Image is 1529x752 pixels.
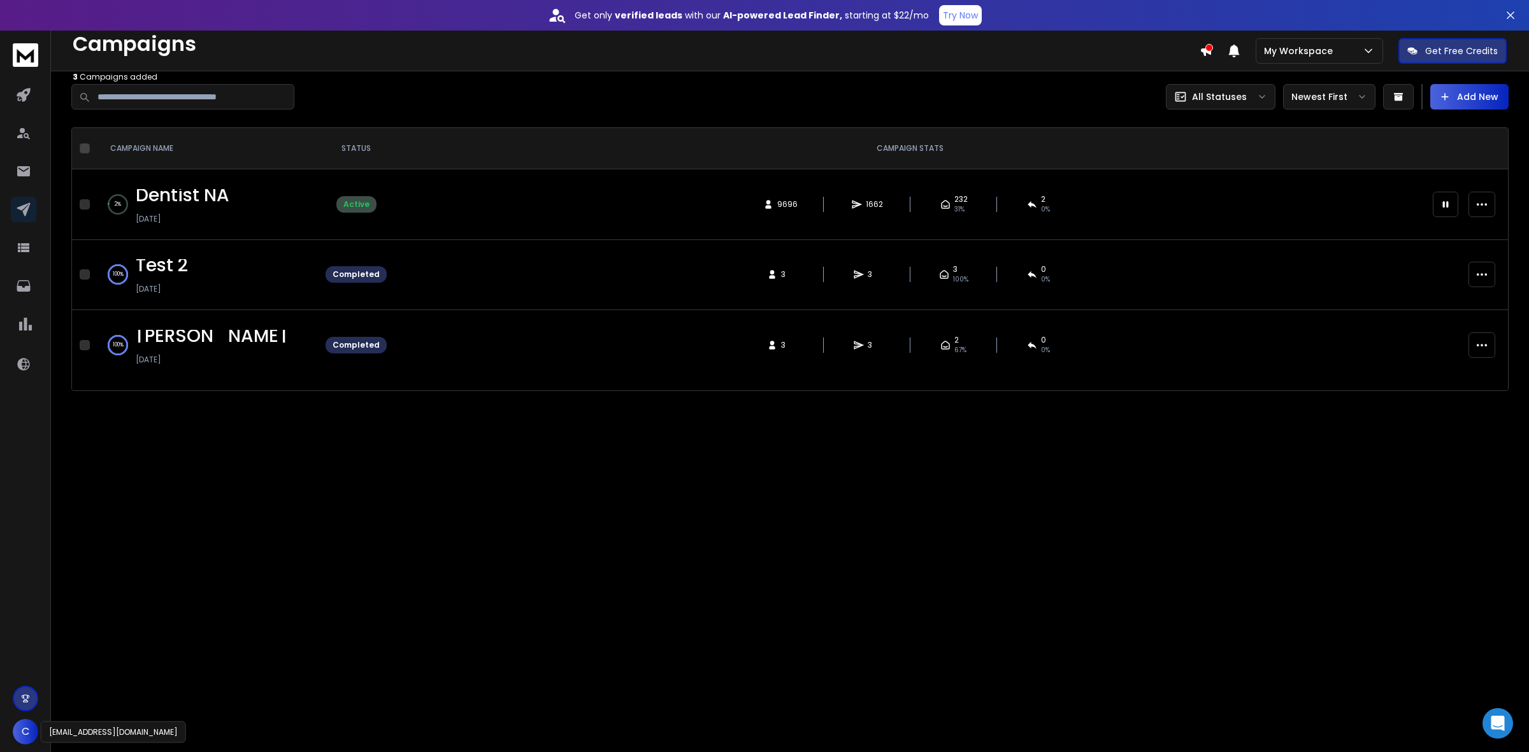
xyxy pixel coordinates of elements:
[136,214,229,224] p: [DATE]
[953,264,958,274] span: 3
[1041,335,1046,345] span: 0
[954,345,966,355] span: 67 %
[333,269,380,280] div: Completed
[866,199,883,209] span: 1662
[13,719,38,744] button: C
[1041,204,1050,215] span: 0 %
[73,72,1200,82] p: Campaigns added
[115,198,121,211] p: 2 %
[1425,45,1498,57] p: Get Free Credits
[113,268,124,281] p: 100 %
[394,128,1425,169] th: CAMPAIGN STATS
[41,721,186,743] div: [EMAIL_ADDRESS][DOMAIN_NAME]
[95,169,318,240] td: 2%Dentist NA[DATE]
[939,5,982,25] button: Try Now
[953,274,968,285] span: 100 %
[868,340,880,350] span: 3
[136,330,287,343] a: [PERSON_NAME]
[954,204,965,215] span: 31 %
[136,259,188,272] a: Test 2
[1430,84,1509,110] button: Add New
[343,199,370,209] div: Active
[13,43,38,67] img: logo
[73,71,78,82] span: 3
[95,310,318,380] td: 100%[PERSON_NAME][DATE]
[781,340,794,350] span: 3
[954,335,959,345] span: 2
[1041,274,1050,285] span: 0 %
[1192,90,1247,103] p: All Statuses
[136,323,287,348] span: [PERSON_NAME]
[333,340,380,350] div: Completed
[136,355,287,365] p: [DATE]
[615,9,682,22] strong: verified leads
[1283,84,1375,110] button: Newest First
[136,253,188,278] span: Test 2
[943,9,978,22] p: Try Now
[781,269,794,280] span: 3
[1264,45,1338,57] p: My Workspace
[136,284,188,294] p: [DATE]
[954,194,968,204] span: 232
[1041,264,1046,274] span: 0
[136,183,229,208] span: Dentist NA
[575,9,929,22] p: Get only with our starting at $22/mo
[868,269,880,280] span: 3
[318,128,394,169] th: STATUS
[1041,194,1045,204] span: 2
[723,9,842,22] strong: AI-powered Lead Finder,
[1482,708,1513,739] div: Open Intercom Messenger
[777,199,798,209] span: 9696
[73,32,1200,56] h1: Campaigns
[95,239,318,310] td: 100%Test 2[DATE]
[1398,38,1507,64] button: Get Free Credits
[95,128,318,169] th: CAMPAIGN NAME
[1041,345,1050,355] span: 0 %
[136,189,229,202] a: Dentist NA
[113,339,124,351] p: 100 %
